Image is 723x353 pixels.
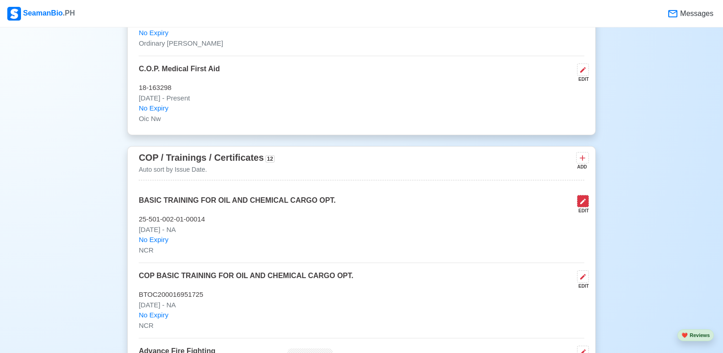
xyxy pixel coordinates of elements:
p: BTOC200016951725 [139,290,584,300]
span: No Expiry [139,103,168,114]
p: 25-501-002-01-00014 [139,214,584,225]
p: COP BASIC TRAINING FOR OIL AND CHEMICAL CARGO OPT. [139,270,354,290]
p: Ordinary [PERSON_NAME] [139,38,584,49]
div: ADD [576,163,587,170]
span: No Expiry [139,310,168,321]
p: [DATE] - NA [139,300,584,311]
span: No Expiry [139,28,168,38]
button: heartReviews [677,329,714,342]
p: Auto sort by Issue Date. [139,165,275,174]
p: C.O.P. Medical First Aid [139,63,220,83]
p: 18-163298 [139,83,584,93]
p: [DATE] - NA [139,225,584,235]
p: NCR [139,321,584,331]
span: COP / Trainings / Certificates [139,153,264,163]
p: Oic Nw [139,114,584,124]
span: heart [681,332,688,338]
span: No Expiry [139,235,168,245]
span: 12 [265,155,274,163]
p: BASIC TRAINING FOR OIL AND CHEMICAL CARGO OPT. [139,195,336,214]
p: [DATE] - Present [139,93,584,104]
div: SeamanBio [7,7,75,21]
span: .PH [63,9,75,17]
div: EDIT [573,283,589,290]
img: Logo [7,7,21,21]
p: NCR [139,245,584,256]
div: EDIT [573,207,589,214]
span: Messages [678,8,713,19]
div: EDIT [573,76,589,83]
